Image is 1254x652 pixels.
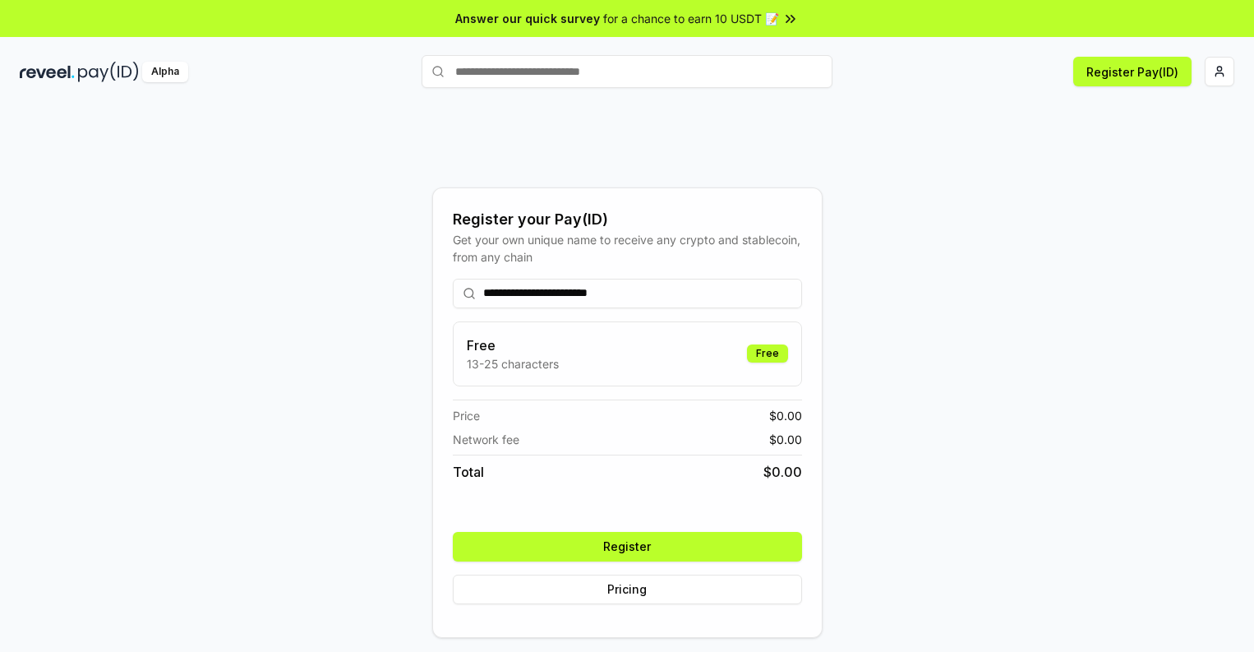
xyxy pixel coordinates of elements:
[20,62,75,82] img: reveel_dark
[769,407,802,424] span: $ 0.00
[1073,57,1192,86] button: Register Pay(ID)
[453,231,802,266] div: Get your own unique name to receive any crypto and stablecoin, from any chain
[455,10,600,27] span: Answer our quick survey
[453,407,480,424] span: Price
[603,10,779,27] span: for a chance to earn 10 USDT 📝
[453,532,802,562] button: Register
[142,62,188,82] div: Alpha
[467,335,559,355] h3: Free
[78,62,139,82] img: pay_id
[763,462,802,482] span: $ 0.00
[453,575,802,604] button: Pricing
[453,431,519,448] span: Network fee
[467,355,559,372] p: 13-25 characters
[747,344,788,363] div: Free
[453,208,802,231] div: Register your Pay(ID)
[453,462,484,482] span: Total
[769,431,802,448] span: $ 0.00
